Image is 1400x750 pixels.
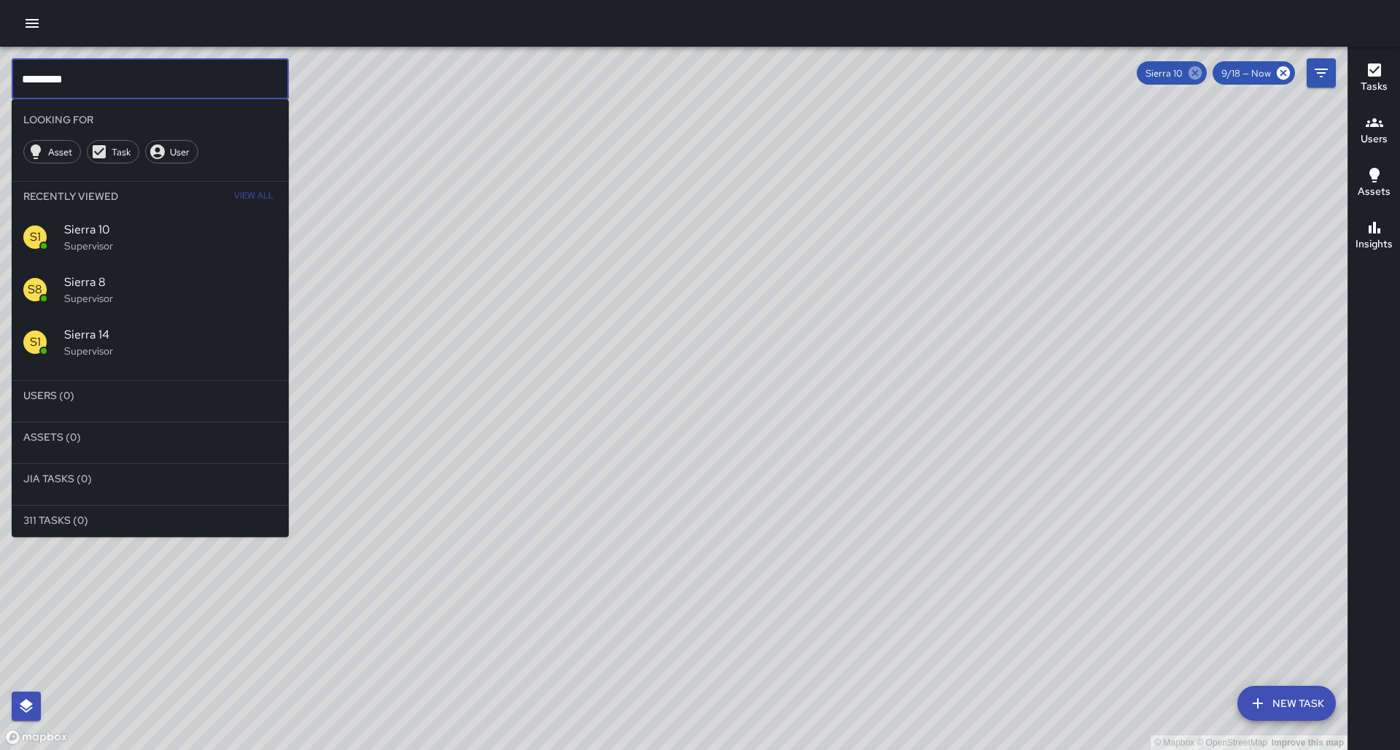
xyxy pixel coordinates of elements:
span: Sierra 8 [64,274,277,291]
p: Supervisor [64,291,277,306]
button: Filters [1307,58,1336,88]
div: Sierra 10 [1137,61,1207,85]
button: Assets [1348,158,1400,210]
button: Insights [1348,210,1400,263]
li: Looking For [12,105,289,134]
p: S1 [30,228,41,246]
span: User [162,146,198,158]
div: User [145,140,198,163]
li: Jia Tasks (0) [12,464,289,493]
div: Task [87,140,139,163]
span: View All [234,185,273,208]
span: Asset [40,146,80,158]
div: S1Sierra 14Supervisor [12,316,289,368]
button: View All [230,182,277,211]
button: Users [1348,105,1400,158]
h6: Insights [1356,236,1393,252]
button: New Task [1237,686,1336,721]
span: Task [104,146,139,158]
li: Users (0) [12,381,289,410]
p: Supervisor [64,344,277,358]
p: Supervisor [64,239,277,253]
span: Sierra 10 [64,221,277,239]
h6: Assets [1358,184,1391,200]
div: S1Sierra 10Supervisor [12,211,289,263]
li: 311 Tasks (0) [12,506,289,535]
div: S8Sierra 8Supervisor [12,263,289,316]
button: Tasks [1348,53,1400,105]
span: Sierra 10 [1137,67,1191,80]
li: Recently Viewed [12,182,289,211]
li: Assets (0) [12,422,289,452]
h6: Tasks [1361,79,1388,95]
p: S8 [28,281,42,298]
h6: Users [1361,131,1388,147]
span: Sierra 14 [64,326,277,344]
span: 9/18 — Now [1213,67,1280,80]
p: S1 [30,333,41,351]
div: Asset [23,140,81,163]
div: 9/18 — Now [1213,61,1295,85]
